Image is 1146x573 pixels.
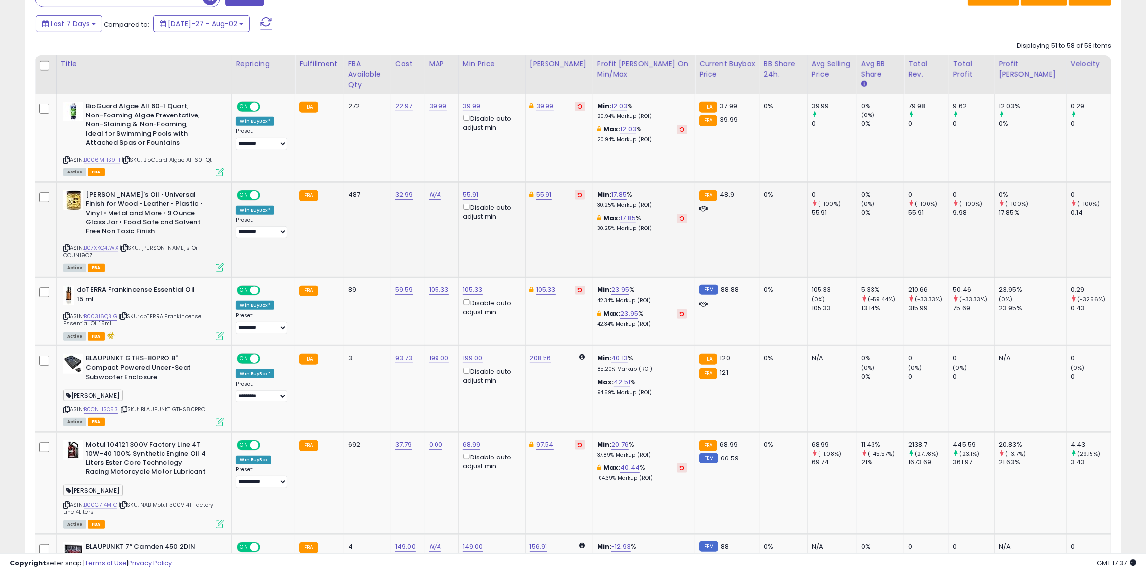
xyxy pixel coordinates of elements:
[1071,372,1111,381] div: 0
[536,285,556,295] a: 105.33
[720,440,738,449] span: 68.99
[259,191,274,199] span: OFF
[429,440,443,450] a: 0.00
[908,440,949,449] div: 2138.7
[597,297,687,304] p: 42.34% Markup (ROI)
[299,190,318,201] small: FBA
[348,354,383,363] div: 3
[86,354,206,384] b: BLAUPUNKT GTHS-80PRO 8" Compact Powered Under-Seat Subwoofer Enclosure
[429,101,447,111] a: 39.99
[999,354,1059,363] div: N/A
[395,190,413,200] a: 32.99
[597,225,687,232] p: 30.25% Markup (ROI)
[597,354,687,372] div: %
[720,101,737,111] span: 37.99
[63,244,199,259] span: | SKU: [PERSON_NAME]'s Oil OOUNI9OZ
[812,542,849,551] div: N/A
[960,450,980,458] small: (23.1%)
[764,102,800,111] div: 0%
[953,458,995,467] div: 361.97
[597,353,612,363] b: Min:
[530,353,551,363] a: 208.56
[36,15,102,32] button: Last 7 Days
[908,102,949,111] div: 79.98
[603,463,621,472] b: Max:
[259,286,274,295] span: OFF
[611,353,628,363] a: 40.13
[88,264,105,272] span: FBA
[597,59,691,80] div: Profit [PERSON_NAME] on Min/Max
[908,542,949,551] div: 0
[868,450,895,458] small: (-45.57%)
[812,59,853,80] div: Avg Selling Price
[597,136,687,143] p: 20.94% Markup (ROI)
[603,124,621,134] b: Max:
[63,286,224,339] div: ASIN:
[63,102,83,121] img: 41r1ybXu0ZL._SL40_.jpg
[88,418,105,426] span: FBA
[764,354,800,363] div: 0%
[953,304,995,313] div: 75.69
[238,103,251,111] span: ON
[1071,208,1111,217] div: 0.14
[953,364,967,372] small: (0%)
[77,286,197,306] b: doTERRA Frankincense Essential Oil 15 ml
[764,542,800,551] div: 0%
[597,475,687,482] p: 104.39% Markup (ROI)
[236,217,287,239] div: Preset:
[1071,304,1111,313] div: 0.43
[915,200,937,208] small: (-100%)
[812,304,857,313] div: 105.33
[236,381,287,403] div: Preset:
[812,458,857,467] div: 69.74
[299,440,318,451] small: FBA
[699,354,717,365] small: FBA
[812,102,857,111] div: 39.99
[603,213,621,223] b: Max:
[908,458,949,467] div: 1673.69
[953,190,995,199] div: 0
[105,332,115,339] i: hazardous material
[812,295,825,303] small: (0%)
[720,353,730,363] span: 120
[999,119,1066,128] div: 0%
[236,466,287,489] div: Preset:
[1071,364,1085,372] small: (0%)
[597,309,687,328] div: %
[86,440,206,479] b: Motul 104121 300V Factory Line 4T 10W-40 100% Synthetic Engine Oil 4 Liters Ester Core Technology...
[463,101,481,111] a: 39.99
[720,115,738,124] span: 39.99
[699,115,717,126] small: FBA
[699,440,717,451] small: FBA
[720,368,728,377] span: 121
[395,59,421,69] div: Cost
[463,297,518,317] div: Disable auto adjust min
[908,59,945,80] div: Total Rev.
[463,113,518,132] div: Disable auto adjust min
[597,440,612,449] b: Min:
[868,295,895,303] small: (-59.44%)
[908,364,922,372] small: (0%)
[861,372,904,381] div: 0%
[999,208,1066,217] div: 17.85%
[63,354,83,374] img: 41MGOIjnGEL._SL40_.jpg
[908,304,949,313] div: 315.99
[259,441,274,449] span: OFF
[861,119,904,128] div: 0%
[530,59,589,69] div: [PERSON_NAME]
[63,190,83,210] img: 51JHjb6y3eL._SL40_.jpg
[1071,458,1111,467] div: 3.43
[104,20,149,29] span: Compared to:
[1005,200,1028,208] small: (-100%)
[128,558,172,568] a: Privacy Policy
[1071,59,1107,69] div: Velocity
[597,378,687,396] div: %
[915,295,942,303] small: (-33.33%)
[86,102,206,150] b: BioGuard Algae All 60-1 Quart, Non-Foaming Algae Preventative, Non-Staining & Non-Foaming, Ideal ...
[429,353,449,363] a: 199.00
[999,102,1066,111] div: 12.03%
[861,102,904,111] div: 0%
[861,80,867,89] small: Avg BB Share.
[84,405,118,414] a: B0CNL1SC53
[597,102,687,120] div: %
